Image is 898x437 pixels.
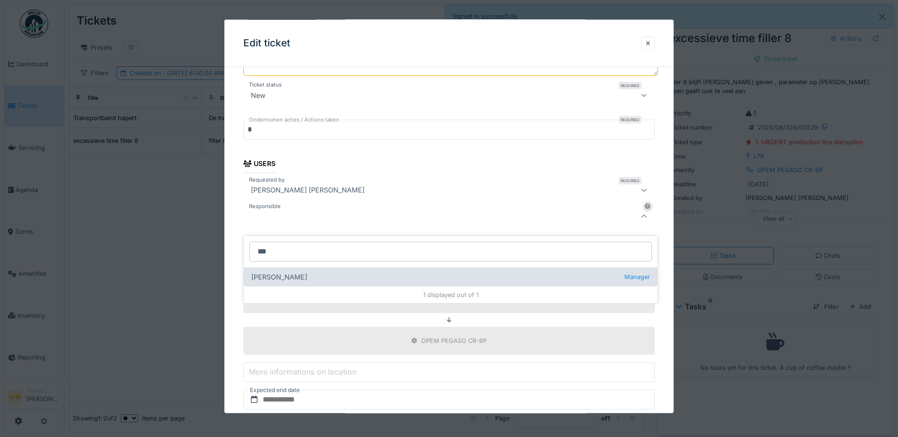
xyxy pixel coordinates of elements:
span: Manager [624,272,650,281]
div: New [247,89,269,101]
div: OPEM PEGASO CR-8P [421,336,487,345]
label: More informations on location [247,366,358,377]
h3: Edit ticket [243,37,290,49]
div: Users [243,157,276,173]
div: [PERSON_NAME] [PERSON_NAME] [247,184,368,195]
label: Ticket status [247,81,284,89]
div: Required [619,116,641,123]
label: Requested by [247,175,286,184]
div: Location [243,235,285,251]
label: Responsible [247,202,283,210]
div: 1 displayed out of 1 [244,286,658,303]
div: Required [619,176,641,184]
div: [PERSON_NAME] [244,267,658,286]
div: Required [619,82,641,89]
label: Expected end date [249,385,301,395]
label: Ondernomen acties / Actions taken [247,116,341,124]
label: Priority [247,412,269,420]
